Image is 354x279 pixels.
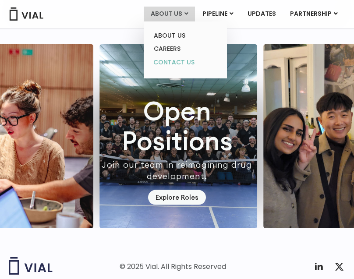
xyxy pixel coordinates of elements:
[148,190,206,205] a: Explore Roles
[99,44,257,228] img: http://People%20posing%20for%20group%20picture%20after%20playing%20pickleball.
[241,7,283,21] a: UPDATES
[144,7,195,21] a: ABOUT USMenu Toggle
[283,7,345,21] a: PARTNERSHIPMenu Toggle
[99,44,257,228] div: 3 / 7
[9,7,44,21] img: Vial Logo
[9,257,53,275] img: Vial logo wih "Vial" spelled out
[120,262,226,272] div: © 2025 Vial. All Rights Reserved
[147,29,223,42] a: ABOUT US
[147,42,223,56] a: CAREERS
[147,56,223,70] a: CONTACT US
[195,7,240,21] a: PIPELINEMenu Toggle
